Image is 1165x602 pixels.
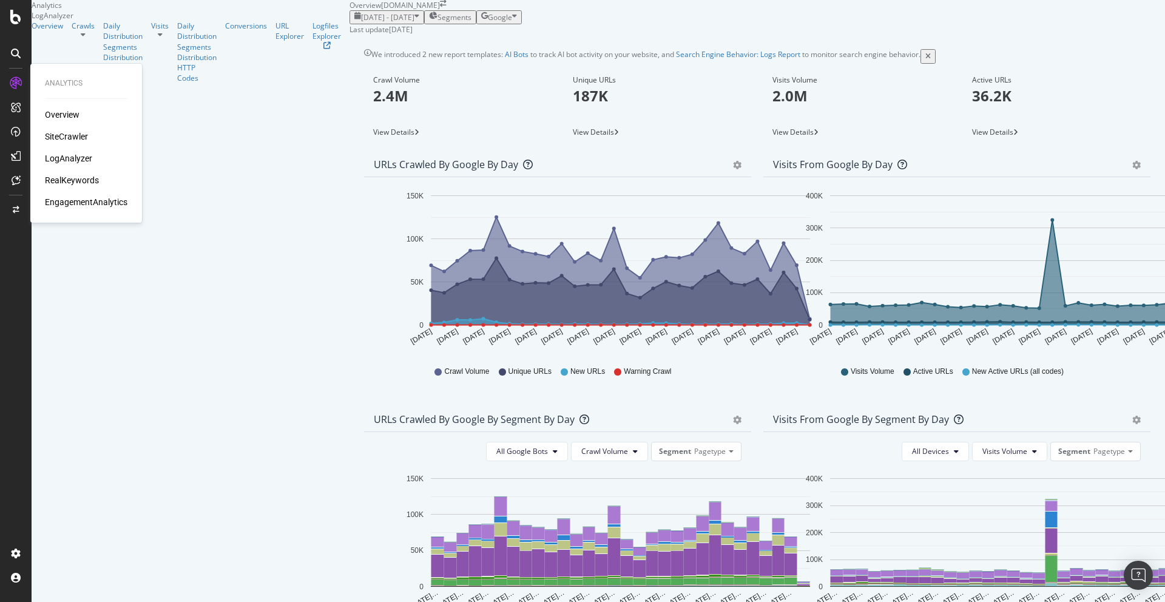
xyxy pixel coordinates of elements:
[349,24,413,35] div: Last update
[409,326,433,345] text: [DATE]
[45,174,99,186] a: RealKeywords
[913,326,937,345] text: [DATE]
[723,326,747,345] text: [DATE]
[487,326,512,345] text: [DATE]
[45,130,88,143] a: SiteCrawler
[806,474,823,482] text: 400K
[411,546,424,555] text: 50K
[1122,326,1146,345] text: [DATE]
[419,320,424,329] text: 0
[45,78,127,89] div: Analytics
[624,367,671,377] span: Warning Crawl
[407,234,424,243] text: 100K
[972,367,1064,377] span: New Active URLs (all codes)
[566,326,590,345] text: [DATE]
[407,474,424,482] text: 150K
[373,86,542,106] p: 2.4M
[374,413,575,425] div: URLs Crawled by Google By Segment By Day
[733,161,741,169] div: gear
[312,21,341,49] a: Logfiles Explorer
[435,326,459,345] text: [DATE]
[1070,326,1094,345] text: [DATE]
[45,109,79,121] div: Overview
[1132,161,1141,169] div: gear
[972,127,1013,137] span: View Details
[670,326,695,345] text: [DATE]
[103,21,143,41] div: Daily Distribution
[411,277,424,286] text: 50K
[912,446,949,456] span: All Devices
[424,10,476,24] button: Segments
[806,191,823,200] text: 400K
[570,367,605,377] span: New URLs
[540,326,564,345] text: [DATE]
[819,320,823,329] text: 0
[806,224,823,232] text: 300K
[32,10,349,21] div: LogAnalyzer
[819,582,823,590] text: 0
[488,12,512,22] span: Google
[419,582,424,590] text: 0
[508,367,552,377] span: Unique URLs
[618,326,643,345] text: [DATE]
[177,42,217,63] a: Segments Distribution
[773,413,949,425] div: Visits from Google By Segment By Day
[407,510,424,519] text: 100K
[913,367,953,377] span: Active URLs
[373,127,414,137] span: View Details
[177,21,217,41] a: Daily Distribution
[349,10,424,24] button: [DATE] - [DATE]
[886,326,911,345] text: [DATE]
[45,152,92,164] div: LogAnalyzer
[1018,326,1042,345] text: [DATE]
[505,49,528,59] a: AI Bots
[32,21,63,31] a: Overview
[965,326,990,345] text: [DATE]
[592,326,616,345] text: [DATE]
[991,326,1016,345] text: [DATE]
[45,196,127,208] div: EngagementAnalytics
[407,191,424,200] text: 150K
[920,49,936,63] button: close banner
[1096,326,1120,345] text: [DATE]
[476,10,522,24] button: Google
[860,326,885,345] text: [DATE]
[1044,326,1068,345] text: [DATE]
[697,326,721,345] text: [DATE]
[103,42,143,63] a: Segments Distribution
[851,367,894,377] span: Visits Volume
[902,442,969,461] button: All Devices
[772,127,814,137] span: View Details
[694,446,726,456] span: Pagetype
[808,326,832,345] text: [DATE]
[151,21,169,31] div: Visits
[806,288,823,297] text: 100K
[772,75,942,86] div: Visits Volume
[581,446,628,456] span: Crawl Volume
[1132,416,1141,424] div: gear
[374,187,848,356] svg: A chart.
[225,21,267,31] a: Conversions
[275,21,304,41] a: URL Explorer
[834,326,859,345] text: [DATE]
[806,555,823,564] text: 100K
[364,49,1150,63] div: info banner
[514,326,538,345] text: [DATE]
[982,446,1027,456] span: Visits Volume
[177,63,217,83] div: HTTP Codes
[972,75,1141,86] div: Active URLs
[496,446,548,456] span: All Google Bots
[972,86,1141,106] p: 36.2K
[461,326,485,345] text: [DATE]
[571,442,648,461] button: Crawl Volume
[773,158,893,171] div: Visits from Google by day
[103,63,143,83] div: HTTP Codes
